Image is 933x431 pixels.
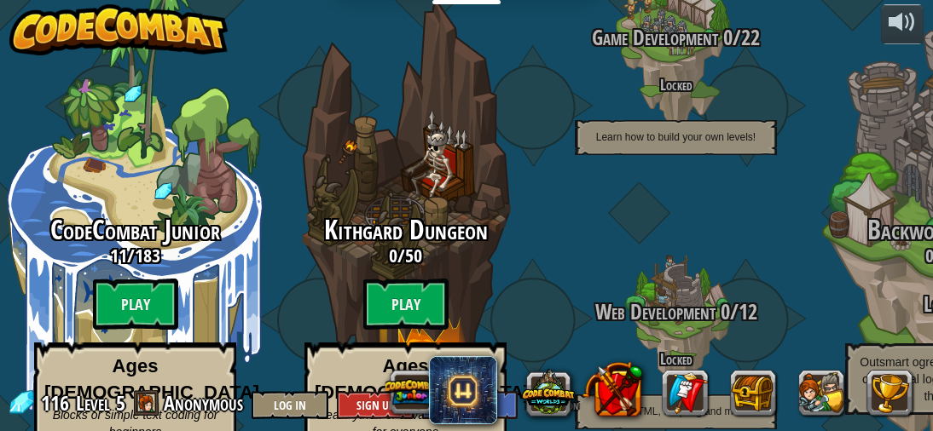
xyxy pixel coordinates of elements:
[270,245,541,266] h3: /
[541,77,811,93] h4: Locked
[541,301,811,324] h3: /
[596,131,756,143] span: Learn how to build your own levels!
[739,297,757,326] span: 12
[76,389,110,417] span: Level
[718,23,733,52] span: 0
[164,389,243,417] span: Anonymous
[50,211,220,248] span: CodeCombat Junior
[541,26,811,49] h3: /
[337,391,414,419] button: Sign Up
[44,355,259,403] strong: Ages [DEMOGRAPHIC_DATA]
[324,211,488,248] span: Kithgard Dungeon
[741,23,760,52] span: 22
[116,389,125,417] span: 5
[716,297,730,326] span: 0
[881,4,924,44] button: Adjust volume
[405,243,422,268] span: 50
[41,389,74,417] span: 116
[93,279,178,330] btn: Play
[135,243,160,268] span: 183
[389,243,397,268] span: 0
[9,4,228,55] img: CodeCombat - Learn how to code by playing a game
[592,23,718,52] span: Game Development
[363,279,449,330] btn: Play
[541,351,811,367] h4: Locked
[252,391,328,419] button: Log In
[315,355,541,403] strong: Ages [DEMOGRAPHIC_DATA]+
[595,297,716,326] span: Web Development
[110,243,127,268] span: 11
